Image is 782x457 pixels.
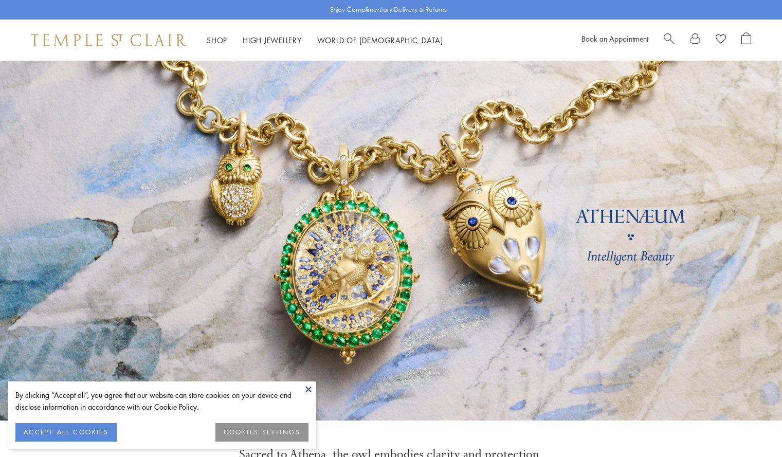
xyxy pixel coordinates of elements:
a: High JewelleryHigh Jewellery [243,35,302,45]
img: Temple St. Clair [31,34,186,46]
a: Search [664,32,675,48]
nav: Main navigation [207,34,443,47]
p: Enjoy Complimentary Delivery & Returns [330,5,447,15]
div: By clicking “Accept all”, you agree that our website can store cookies on your device and disclos... [15,389,308,413]
a: World of [DEMOGRAPHIC_DATA]World of [DEMOGRAPHIC_DATA] [317,35,443,45]
a: Book an Appointment [581,33,648,44]
a: View Wishlist [716,32,726,48]
button: COOKIES SETTINGS [215,423,308,442]
button: ACCEPT ALL COOKIES [15,423,117,442]
a: ShopShop [207,35,227,45]
a: Open Shopping Bag [741,32,751,48]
